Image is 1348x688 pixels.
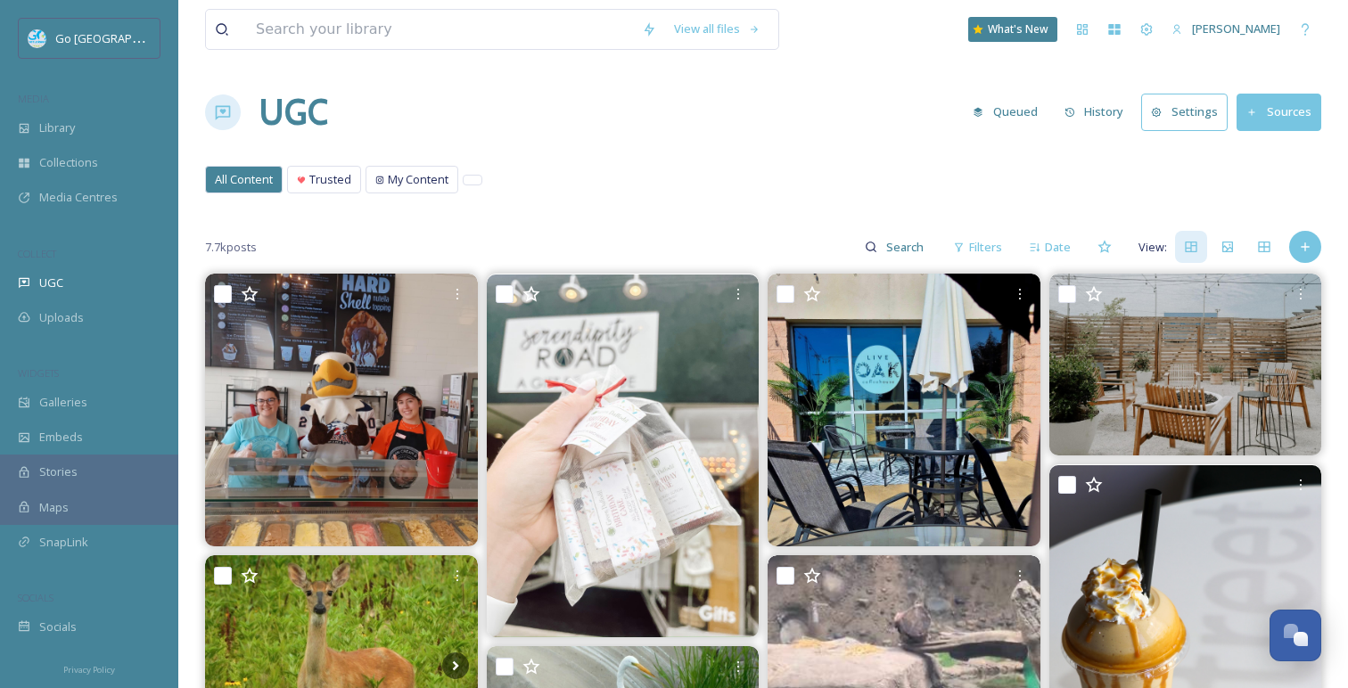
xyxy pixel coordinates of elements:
[39,429,83,446] span: Embeds
[487,274,760,637] img: IT’S OUR BIRTHDAY WEEK🥳 And we are celebrating with introducing one of our Michigan makers, Green...
[205,274,478,546] img: 532804058_18038171525665832_285955935247139472_n.jpg
[63,658,115,679] a: Privacy Policy
[259,86,328,139] a: UGC
[39,119,75,136] span: Library
[1045,239,1071,256] span: Date
[1163,12,1289,46] a: [PERSON_NAME]
[39,534,88,551] span: SnapLink
[964,94,1056,129] a: Queued
[964,94,1047,129] button: Queued
[1138,239,1167,256] span: View:
[39,499,69,516] span: Maps
[1270,610,1321,661] button: Open Chat
[39,463,78,480] span: Stories
[18,92,49,105] span: MEDIA
[1141,94,1228,130] button: Settings
[665,12,769,46] a: View all files
[39,394,87,411] span: Galleries
[1237,94,1321,130] button: Sources
[39,309,84,326] span: Uploads
[215,171,273,188] span: All Content
[39,154,98,171] span: Collections
[1192,20,1280,37] span: [PERSON_NAME]
[1056,94,1133,129] button: History
[63,664,115,676] span: Privacy Policy
[877,229,935,265] input: Search
[55,29,187,46] span: Go [GEOGRAPHIC_DATA]
[968,17,1057,42] a: What's New
[1056,94,1142,129] a: History
[29,29,46,47] img: GoGreatLogo_MISkies_RegionalTrails%20%281%29.png
[39,618,77,635] span: Socials
[18,591,53,604] span: SOCIALS
[768,274,1040,546] img: 🌞 It's a beautiful day to enjoy your favorite Live Oak drink on the patio ⛱️
[247,10,633,49] input: Search your library
[309,171,351,188] span: Trusted
[18,247,56,260] span: COLLECT
[39,189,118,206] span: Media Centres
[1049,274,1322,455] img: Making the most of the sunshine—come hang out and sip on a coffee, a glass of wine, or an ice-col...
[39,274,63,291] span: UGC
[388,171,448,188] span: My Content
[969,239,1002,256] span: Filters
[205,239,257,256] span: 7.7k posts
[18,366,59,380] span: WIDGETS
[1141,94,1237,130] a: Settings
